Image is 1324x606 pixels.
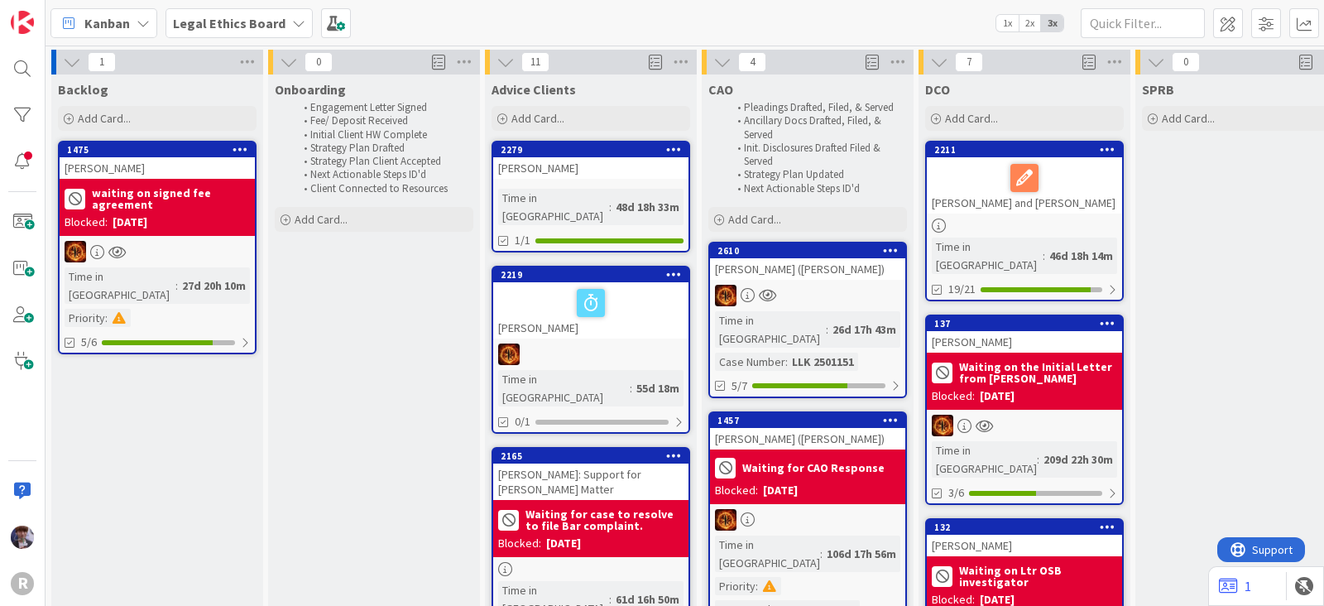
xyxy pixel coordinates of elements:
div: LLK 2501151 [788,353,858,371]
span: SPRB [1142,81,1174,98]
a: 1 [1219,576,1251,596]
div: Time in [GEOGRAPHIC_DATA] [498,370,630,406]
div: TR [927,415,1122,436]
div: 2610 [717,245,905,257]
img: TR [498,344,520,365]
div: 55d 18m [632,379,684,397]
div: 1457 [710,413,905,428]
div: 2219 [493,267,688,282]
div: 2219 [501,269,688,281]
div: Time in [GEOGRAPHIC_DATA] [498,189,609,225]
input: Quick Filter... [1081,8,1205,38]
a: 137[PERSON_NAME]Waiting on the Initial Letter from [PERSON_NAME]Blocked:[DATE]TRTime in [GEOGRAPH... [925,315,1124,505]
span: DCO [925,81,950,98]
div: 132 [934,522,1122,533]
span: : [826,320,828,339]
div: 2211[PERSON_NAME] and [PERSON_NAME] [927,142,1122,214]
span: Kanban [84,13,130,33]
span: : [756,577,758,595]
div: [PERSON_NAME] [60,157,255,179]
div: TR [60,241,255,262]
span: 0 [305,52,333,72]
div: Time in [GEOGRAPHIC_DATA] [932,441,1037,478]
span: 0/1 [515,413,530,430]
div: 132[PERSON_NAME] [927,520,1122,556]
div: Time in [GEOGRAPHIC_DATA] [65,267,175,304]
div: 2165 [501,450,688,462]
span: Onboarding [275,81,346,98]
div: 209d 22h 30m [1039,450,1117,469]
div: [PERSON_NAME] [927,535,1122,556]
b: Waiting on Ltr OSB investigator [959,565,1117,588]
span: 4 [738,52,766,72]
div: Case Number [715,353,785,371]
a: 2610[PERSON_NAME] ([PERSON_NAME])TRTime in [GEOGRAPHIC_DATA]:26d 17h 43mCase Number:LLK 25011515/7 [708,242,907,398]
div: Blocked: [715,482,758,499]
span: Advice Clients [492,81,576,98]
span: : [175,277,178,295]
div: TR [493,344,688,365]
div: 132 [927,520,1122,535]
span: 5/7 [732,378,747,395]
a: 2219[PERSON_NAME]TRTime in [GEOGRAPHIC_DATA]:55d 18m0/1 [492,266,690,434]
img: Visit kanbanzone.com [11,11,34,34]
div: 48d 18h 33m [612,198,684,216]
div: 1475 [60,142,255,157]
div: 1475[PERSON_NAME] [60,142,255,179]
div: Blocked: [498,535,541,552]
div: TR [710,509,905,531]
img: TR [932,415,953,436]
span: Add Card... [78,111,131,126]
li: Client Connected to Resources [295,182,471,195]
span: 19/21 [948,281,976,298]
span: 1/1 [515,232,530,249]
span: 2x [1019,15,1041,31]
span: : [820,545,823,563]
span: : [785,353,788,371]
span: : [630,379,632,397]
span: : [1043,247,1045,265]
span: : [609,198,612,216]
div: [PERSON_NAME] ([PERSON_NAME]) [710,428,905,450]
div: 137 [934,318,1122,329]
span: Support [35,2,75,22]
div: 1457 [717,415,905,426]
div: Time in [GEOGRAPHIC_DATA] [715,311,826,348]
span: Add Card... [1162,111,1215,126]
li: Fee/ Deposit Received [295,114,471,127]
b: waiting on signed fee agreement [92,187,250,210]
span: Backlog [58,81,108,98]
b: Waiting for CAO Response [742,462,885,474]
div: [DATE] [546,535,581,552]
img: TR [715,285,736,306]
a: 1475[PERSON_NAME]waiting on signed fee agreementBlocked:[DATE]TRTime in [GEOGRAPHIC_DATA]:27d 20h... [58,141,257,354]
span: 0 [1172,52,1200,72]
div: [PERSON_NAME] [927,331,1122,353]
span: : [1037,450,1039,469]
div: 2211 [934,144,1122,156]
div: Priority [65,309,105,327]
div: [PERSON_NAME] ([PERSON_NAME]) [710,258,905,280]
div: 2279[PERSON_NAME] [493,142,688,179]
li: Initial Client HW Complete [295,128,471,142]
span: 1x [996,15,1019,31]
b: Waiting on the Initial Letter from [PERSON_NAME] [959,361,1117,384]
span: Add Card... [728,212,781,227]
span: Add Card... [945,111,998,126]
span: CAO [708,81,733,98]
li: Init. Disclosures Drafted Filed & Served [728,142,904,169]
li: Pleadings Drafted, Filed, & Served [728,101,904,114]
li: Strategy Plan Client Accepted [295,155,471,168]
b: Legal Ethics Board [173,15,285,31]
div: 46d 18h 14m [1045,247,1117,265]
li: Next Actionable Steps ID'd [295,168,471,181]
span: 3/6 [948,484,964,502]
div: [DATE] [763,482,798,499]
a: 2279[PERSON_NAME]Time in [GEOGRAPHIC_DATA]:48d 18h 33m1/1 [492,141,690,252]
div: [PERSON_NAME]: Support for [PERSON_NAME] Matter [493,464,688,500]
div: 2165[PERSON_NAME]: Support for [PERSON_NAME] Matter [493,449,688,500]
li: Next Actionable Steps ID'd [728,182,904,195]
li: Strategy Plan Updated [728,168,904,181]
div: Blocked: [65,214,108,231]
span: Add Card... [295,212,348,227]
